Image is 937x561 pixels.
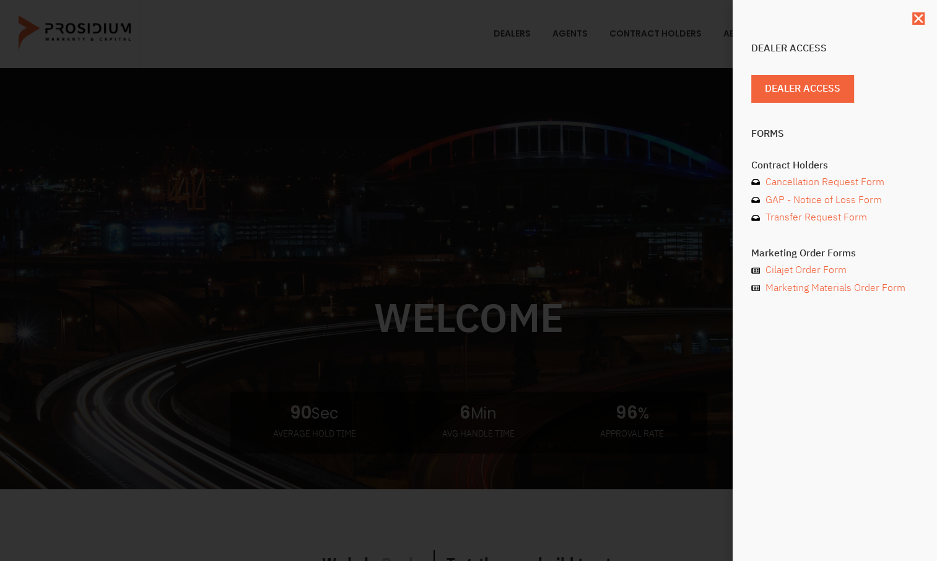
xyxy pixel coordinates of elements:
span: Marketing Materials Order Form [762,279,905,297]
a: Cilajet Order Form [751,261,918,279]
a: Cancellation Request Form [751,173,918,191]
h4: Forms [751,129,918,139]
a: Marketing Materials Order Form [751,279,918,297]
span: Cilajet Order Form [762,261,847,279]
a: Dealer Access [751,75,854,103]
span: Transfer Request Form [762,209,867,227]
a: Close [912,12,925,25]
span: Dealer Access [765,80,840,98]
h4: Marketing Order Forms [751,248,918,258]
h4: Contract Holders [751,160,918,170]
span: GAP - Notice of Loss Form [762,191,882,209]
h4: Dealer Access [751,43,918,53]
span: Cancellation Request Form [762,173,884,191]
a: Transfer Request Form [751,209,918,227]
a: GAP - Notice of Loss Form [751,191,918,209]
